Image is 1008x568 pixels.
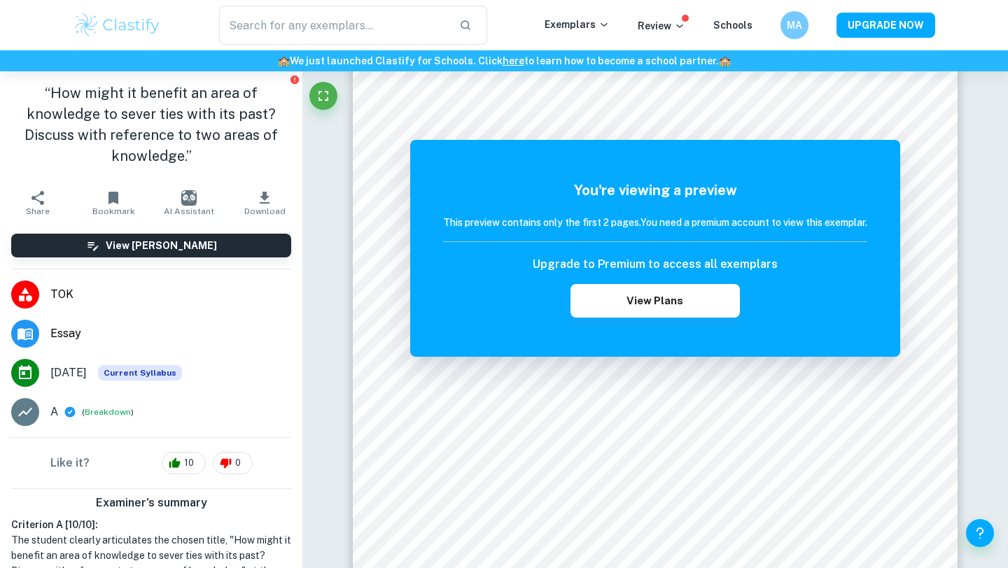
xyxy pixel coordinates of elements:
[289,74,300,85] button: Report issue
[570,284,740,318] button: View Plans
[181,190,197,206] img: AI Assistant
[966,519,994,547] button: Help and Feedback
[278,55,290,66] span: 🏫
[545,17,610,32] p: Exemplars
[50,455,90,471] h6: Like it?
[98,365,182,381] span: Current Syllabus
[82,406,134,419] span: ( )
[503,55,524,66] a: here
[92,206,135,216] span: Bookmark
[309,82,337,110] button: Fullscreen
[26,206,50,216] span: Share
[443,180,867,201] h5: You're viewing a preview
[719,55,731,66] span: 🏫
[219,6,448,45] input: Search for any exemplars...
[227,183,302,222] button: Download
[73,11,162,39] img: Clastify logo
[176,456,202,470] span: 10
[98,365,182,381] div: This exemplar is based on the current syllabus. Feel free to refer to it for inspiration/ideas wh...
[638,18,685,34] p: Review
[11,517,291,532] h6: Criterion A [ 10 / 10 ]:
[85,406,131,418] button: Breakdown
[533,256,778,273] h6: Upgrade to Premium to access all exemplars
[50,404,58,420] p: A
[11,234,291,257] button: View [PERSON_NAME]
[780,11,808,39] button: MA
[244,206,286,216] span: Download
[151,183,227,222] button: AI Assistant
[106,238,217,253] h6: View [PERSON_NAME]
[164,206,214,216] span: AI Assistant
[227,456,248,470] span: 0
[50,286,291,303] span: TOK
[443,215,867,230] h6: This preview contains only the first 2 pages. You need a premium account to view this exemplar.
[50,364,87,381] span: [DATE]
[836,13,935,38] button: UPGRADE NOW
[713,20,752,31] a: Schools
[11,83,291,166] h1: “How might it benefit an area of knowledge to sever ties with its past? Discuss with reference to...
[787,17,803,33] h6: MA
[76,183,151,222] button: Bookmark
[3,53,1005,69] h6: We just launched Clastify for Schools. Click to learn how to become a school partner.
[6,495,297,511] h6: Examiner's summary
[50,325,291,342] span: Essay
